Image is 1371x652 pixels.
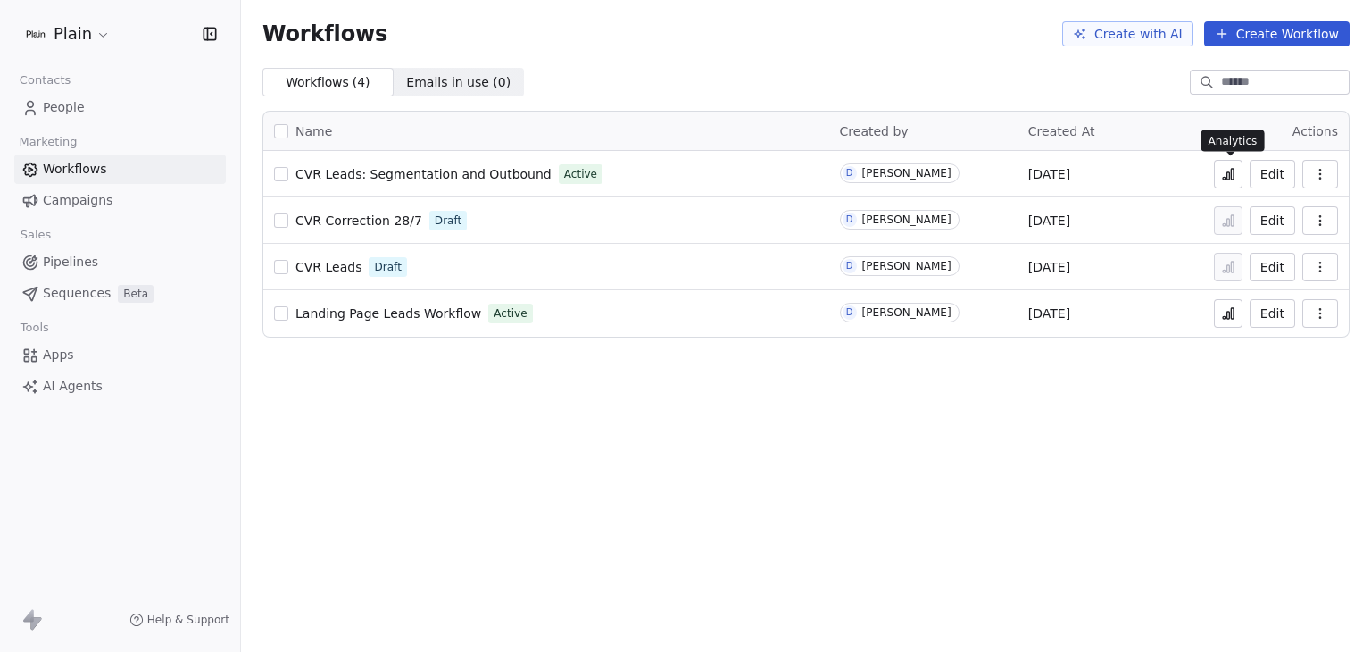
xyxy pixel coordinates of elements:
span: Workflows [43,160,107,179]
span: Active [564,166,597,182]
div: [PERSON_NAME] [862,213,951,226]
a: Workflows [14,155,226,184]
a: People [14,93,226,122]
div: [PERSON_NAME] [862,306,951,319]
span: People [43,98,85,117]
a: CVR Correction 28/7 [295,212,422,230]
div: D [846,259,853,273]
a: Apps [14,340,226,370]
span: [DATE] [1028,305,1070,322]
span: [DATE] [1028,165,1070,183]
div: D [846,166,853,180]
span: AI Agents [43,377,103,396]
a: AI Agents [14,372,226,401]
span: Workflows [262,21,387,46]
a: Help & Support [129,613,229,627]
span: Sequences [43,284,111,303]
span: Apps [43,346,74,364]
span: Emails in use ( 0 ) [406,73,511,92]
div: D [846,305,853,320]
span: Actions [1292,124,1338,138]
a: CVR Leads: Segmentation and Outbound [295,165,552,183]
span: Contacts [12,67,79,94]
button: Create Workflow [1204,21,1350,46]
span: Active [494,305,527,322]
span: Name [295,122,332,141]
a: Landing Page Leads Workflow [295,305,481,322]
span: Help & Support [147,613,229,627]
a: CVR Leads [295,258,361,276]
span: Created At [1028,124,1095,138]
span: CVR Leads: Segmentation and Outbound [295,167,552,181]
div: D [846,213,853,227]
button: Edit [1250,299,1295,328]
span: Draft [435,213,461,229]
div: [PERSON_NAME] [862,167,951,180]
span: [DATE] [1028,212,1070,230]
span: Campaigns [43,191,112,210]
button: Plain [21,19,114,49]
span: Sales [12,222,59,248]
button: Edit [1250,253,1295,281]
span: Draft [374,259,401,275]
button: Create with AI [1062,21,1193,46]
button: Edit [1250,206,1295,235]
span: Created by [840,124,909,138]
a: SequencesBeta [14,279,226,308]
span: Pipelines [43,253,98,272]
div: [PERSON_NAME] [862,260,951,272]
span: Marketing [12,129,85,155]
a: Campaigns [14,186,226,215]
span: Landing Page Leads Workflow [295,306,481,321]
button: Edit [1250,160,1295,188]
p: Analytics [1209,134,1258,148]
a: Pipelines [14,247,226,277]
span: CVR Correction 28/7 [295,213,422,228]
span: Plain [54,22,92,46]
span: [DATE] [1028,258,1070,276]
span: Beta [118,285,154,303]
img: Plain-Logo-Tile.png [25,23,46,45]
span: Tools [12,314,56,341]
span: CVR Leads [295,260,361,274]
